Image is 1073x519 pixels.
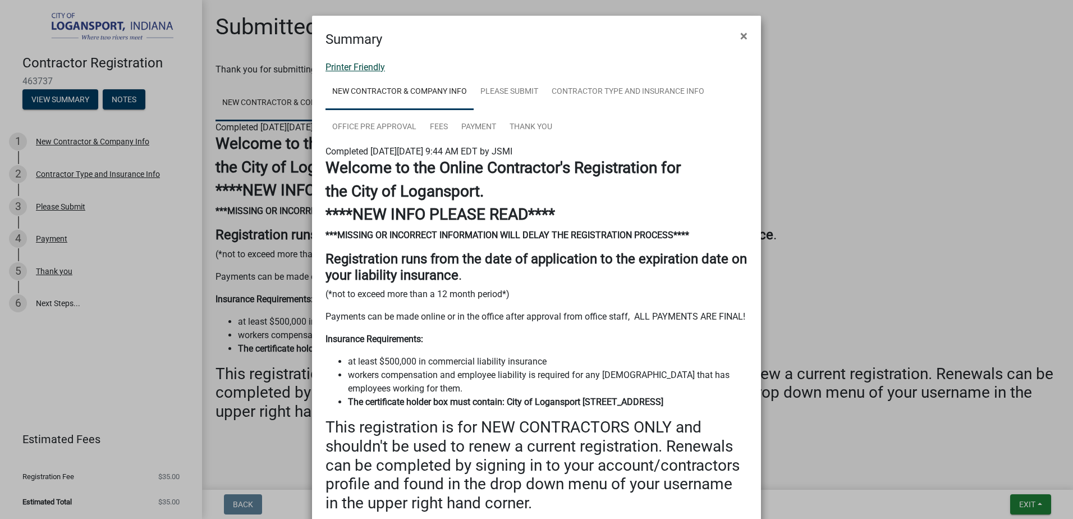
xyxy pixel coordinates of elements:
[325,251,747,283] strong: Registration runs from the date of application to the expiration date on your liability insurance
[325,334,423,344] strong: Insurance Requirements:
[545,74,711,110] a: Contractor Type and Insurance Info
[325,158,681,177] strong: Welcome to the Online Contractor's Registration for
[474,74,545,110] a: Please Submit
[325,62,385,72] a: Printer Friendly
[503,110,559,145] a: Thank you
[325,29,382,49] h4: Summary
[325,146,512,157] span: Completed [DATE][DATE] 9:44 AM EDT by JSMI
[325,230,689,240] strong: ***MISSING OR INCORRECT INFORMATION WILL DELAY THE REGISTRATION PROCESS****
[348,355,748,368] li: at least $500,000 in commercial liability insurance
[731,20,756,52] button: Close
[455,110,503,145] a: Payment
[325,110,423,145] a: Office Pre Approval
[325,182,484,201] strong: the City of Logansport.
[325,288,748,301] p: (*not to exceed more than a 12 month period*)
[348,397,663,407] strong: The certificate holder box must contain: City of Logansport [STREET_ADDRESS]
[325,251,748,284] h4: .
[740,28,748,44] span: ×
[348,368,748,395] li: workers compensation and employee liability is required for any [DEMOGRAPHIC_DATA] that has emplo...
[325,74,474,110] a: New Contractor & Company Info
[325,418,748,512] h3: This registration is for NEW CONTRACTORS ONLY and shouldn't be used to renew a current registrati...
[325,310,748,324] p: Payments can be made online or in the office after approval from office staff, ALL PAYMENTS ARE F...
[423,110,455,145] a: Fees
